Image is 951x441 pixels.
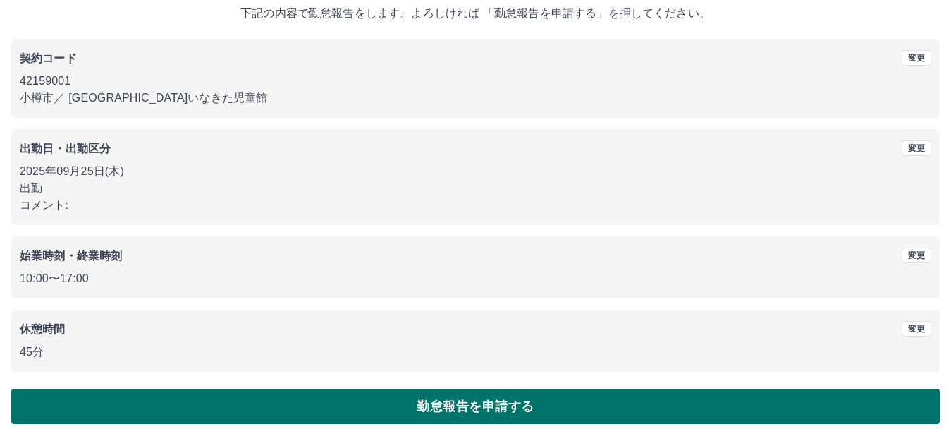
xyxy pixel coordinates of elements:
[20,73,931,90] p: 42159001
[20,143,111,155] b: 出勤日・出勤区分
[902,321,931,337] button: 変更
[20,90,931,107] p: 小樽市 ／ [GEOGRAPHIC_DATA]いなきた児童館
[20,180,931,197] p: 出勤
[902,50,931,66] button: 変更
[20,197,931,214] p: コメント:
[902,248,931,263] button: 変更
[11,5,940,22] p: 下記の内容で勤怠報告をします。よろしければ 「勤怠報告を申請する」を押してください。
[20,250,122,262] b: 始業時刻・終業時刻
[20,163,931,180] p: 2025年09月25日(木)
[20,270,931,287] p: 10:00 〜 17:00
[20,344,931,361] p: 45分
[20,52,77,64] b: 契約コード
[902,140,931,156] button: 変更
[11,389,940,424] button: 勤怠報告を申請する
[20,323,66,335] b: 休憩時間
